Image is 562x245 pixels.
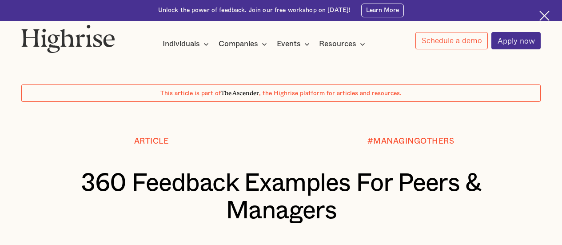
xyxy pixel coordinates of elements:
[367,137,454,146] div: #MANAGINGOTHERS
[160,90,221,96] span: This article is part of
[491,32,541,49] a: Apply now
[134,137,169,146] div: Article
[277,39,301,49] div: Events
[361,4,404,17] a: Learn More
[221,88,259,96] span: The Ascender
[21,24,115,53] img: Highrise logo
[158,6,351,15] div: Unlock the power of feedback. Join our free workshop on [DATE]!
[277,39,312,49] div: Events
[539,11,550,21] img: Cross icon
[319,39,356,49] div: Resources
[219,39,258,49] div: Companies
[163,39,211,49] div: Individuals
[319,39,368,49] div: Resources
[219,39,270,49] div: Companies
[259,90,402,96] span: , the Highrise platform for articles and resources.
[163,39,200,49] div: Individuals
[43,170,519,225] h1: 360 Feedback Examples For Peers & Managers
[415,32,488,49] a: Schedule a demo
